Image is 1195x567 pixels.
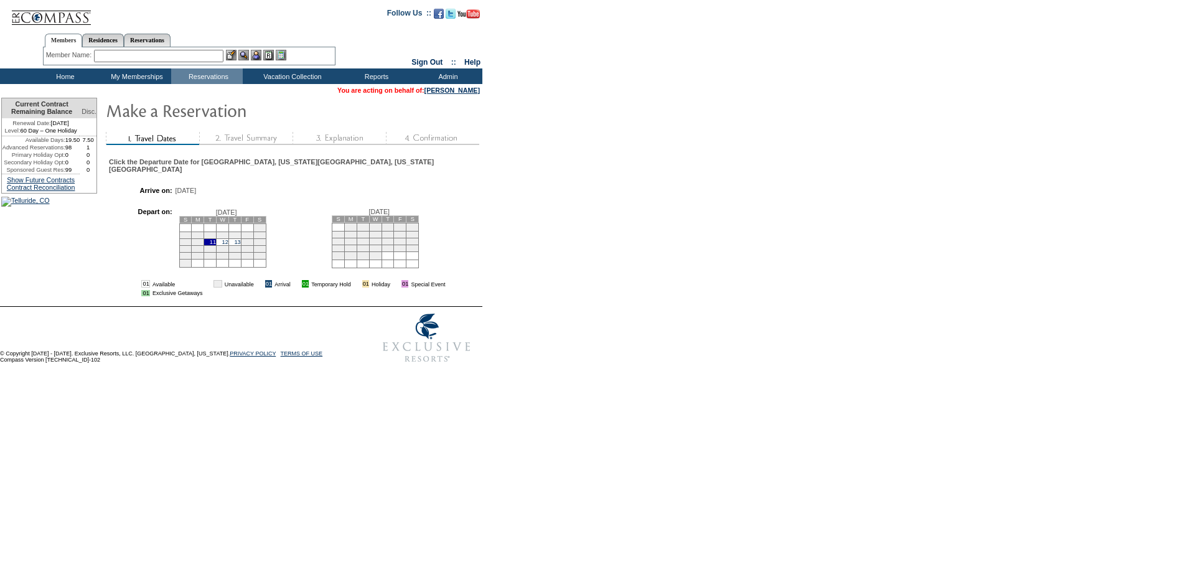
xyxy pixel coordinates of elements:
[357,251,369,260] td: 30
[217,252,229,259] td: 26
[243,68,339,84] td: Vacation Collection
[382,238,394,245] td: 18
[204,216,217,223] td: T
[293,132,386,145] img: step3_state1.gif
[179,232,192,238] td: 2
[411,58,443,67] a: Sign Out
[394,223,406,231] td: 5
[2,118,80,127] td: [DATE]
[253,252,266,259] td: 29
[241,238,253,245] td: 14
[179,216,192,223] td: S
[434,9,444,19] img: Become our fan on Facebook
[2,159,65,166] td: Secondary Holiday Opt:
[228,252,241,259] td: 27
[204,238,217,245] td: 11
[217,216,229,223] td: W
[216,209,237,216] span: [DATE]
[382,231,394,238] td: 11
[369,231,382,238] td: 10
[204,252,217,259] td: 25
[451,58,456,67] span: ::
[369,251,382,260] td: 31
[256,281,263,287] img: i.gif
[2,166,65,174] td: Sponsored Guest Res:
[2,151,65,159] td: Primary Holiday Opt:
[345,245,357,251] td: 22
[406,223,419,231] td: 6
[332,251,345,260] td: 28
[225,280,254,288] td: Unavailable
[192,238,204,245] td: 10
[434,12,444,20] a: Become our fan on Facebook
[293,281,299,287] img: i.gif
[141,290,149,296] td: 01
[80,151,96,159] td: 0
[406,231,419,238] td: 13
[217,245,229,252] td: 19
[446,12,456,20] a: Follow us on Twitter
[65,166,80,174] td: 99
[362,280,369,288] td: 01
[457,12,480,20] a: Subscribe to our YouTube Channel
[7,176,75,184] a: Show Future Contracts
[204,232,217,238] td: 4
[394,238,406,245] td: 19
[394,231,406,238] td: 12
[65,151,80,159] td: 0
[253,216,266,223] td: S
[176,187,197,194] span: [DATE]
[253,245,266,252] td: 22
[45,34,83,47] a: Members
[241,252,253,259] td: 28
[179,238,192,245] td: 9
[357,245,369,251] td: 23
[371,307,482,369] img: Exclusive Resorts
[141,280,149,288] td: 01
[457,9,480,19] img: Subscribe to our YouTube Channel
[80,166,96,174] td: 0
[217,232,229,238] td: 5
[387,7,431,22] td: Follow Us ::
[1,197,50,207] img: Telluride, CO
[406,245,419,251] td: 27
[446,9,456,19] img: Follow us on Twitter
[345,223,357,231] td: 1
[12,119,50,127] span: Renewal Date:
[82,108,96,115] span: Disc.
[332,245,345,251] td: 21
[393,281,399,287] img: i.gif
[230,350,276,357] a: PRIVACY POLICY
[192,252,204,259] td: 24
[234,239,240,245] a: 13
[192,245,204,252] td: 17
[106,132,199,145] img: step1_state2.gif
[124,34,171,47] a: Reservations
[80,136,96,144] td: 7.50
[80,144,96,151] td: 1
[228,245,241,252] td: 20
[394,245,406,251] td: 26
[115,208,172,271] td: Depart on:
[357,231,369,238] td: 9
[424,87,480,94] a: [PERSON_NAME]
[109,158,478,173] div: Click the Departure Date for [GEOGRAPHIC_DATA], [US_STATE][GEOGRAPHIC_DATA], [US_STATE][GEOGRAPHI...
[65,144,80,151] td: 98
[2,98,80,118] td: Current Contract Remaining Balance
[345,238,357,245] td: 15
[332,231,345,238] td: 7
[65,159,80,166] td: 0
[386,132,479,145] img: step4_state1.gif
[115,187,172,194] td: Arrive on:
[411,280,445,288] td: Special Event
[369,238,382,245] td: 17
[411,68,482,84] td: Admin
[179,245,192,252] td: 16
[345,215,357,222] td: M
[238,50,249,60] img: View
[406,215,419,222] td: S
[204,245,217,252] td: 18
[100,68,171,84] td: My Memberships
[372,280,390,288] td: Holiday
[28,68,100,84] td: Home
